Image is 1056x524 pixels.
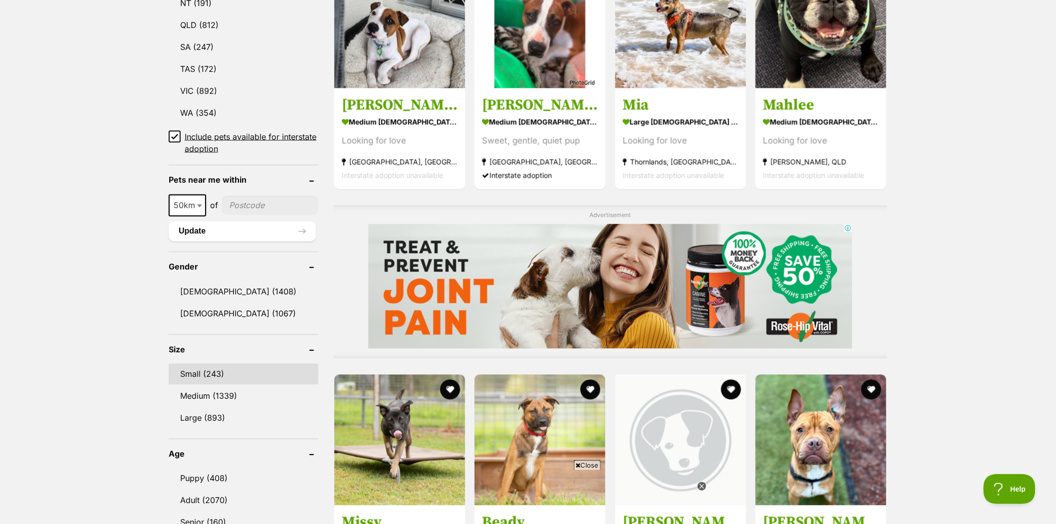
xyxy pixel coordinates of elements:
[368,224,852,349] iframe: Advertisement
[721,380,741,400] button: favourite
[169,222,316,242] button: Update
[342,115,458,129] strong: medium [DEMOGRAPHIC_DATA] Dog
[756,375,886,506] img: Odie - English Staffordshire Bull Terrier Dog
[169,80,318,101] a: VIC (892)
[169,345,318,354] header: Size
[169,14,318,35] a: QLD (812)
[482,134,598,148] div: Sweet, gentle, quiet pup
[623,134,739,148] div: Looking for love
[169,176,318,185] header: Pets near me within
[169,195,206,217] span: 50km
[475,375,605,506] img: Beady - German Shepherd x Australian Cattledog
[169,58,318,79] a: TAS (172)
[169,102,318,123] a: WA (354)
[210,200,218,212] span: of
[169,303,318,324] a: [DEMOGRAPHIC_DATA] (1067)
[169,468,318,489] a: Puppy (408)
[756,88,886,190] a: Mahlee medium [DEMOGRAPHIC_DATA] Dog Looking for love [PERSON_NAME], QLD Interstate adoption unav...
[482,169,598,182] div: Interstate adoption
[333,206,887,359] div: Advertisement
[984,474,1036,504] iframe: Help Scout Beacon - Open
[482,115,598,129] strong: medium [DEMOGRAPHIC_DATA] Dog
[342,96,458,115] h3: [PERSON_NAME]
[222,196,318,215] input: postcode
[170,199,205,213] span: 50km
[615,88,746,190] a: Mia large [DEMOGRAPHIC_DATA] Dog Looking for love Thornlands, [GEOGRAPHIC_DATA] Interstate adopti...
[169,262,318,271] header: Gender
[763,134,879,148] div: Looking for love
[169,408,318,429] a: Large (893)
[763,171,864,180] span: Interstate adoption unavailable
[169,281,318,302] a: [DEMOGRAPHIC_DATA] (1408)
[346,474,710,519] iframe: Advertisement
[334,88,465,190] a: [PERSON_NAME] medium [DEMOGRAPHIC_DATA] Dog Looking for love [GEOGRAPHIC_DATA], [GEOGRAPHIC_DATA]...
[334,375,465,506] img: Missy - German Shepherd x Australian Cattledog
[482,155,598,169] strong: [GEOGRAPHIC_DATA], [GEOGRAPHIC_DATA]
[623,155,739,169] strong: Thornlands, [GEOGRAPHIC_DATA]
[342,134,458,148] div: Looking for love
[763,115,879,129] strong: medium [DEMOGRAPHIC_DATA] Dog
[763,155,879,169] strong: [PERSON_NAME], QLD
[342,155,458,169] strong: [GEOGRAPHIC_DATA], [GEOGRAPHIC_DATA]
[169,36,318,57] a: SA (247)
[581,380,601,400] button: favourite
[475,88,605,190] a: [PERSON_NAME] medium [DEMOGRAPHIC_DATA] Dog Sweet, gentle, quiet pup [GEOGRAPHIC_DATA], [GEOGRAPH...
[482,96,598,115] h3: [PERSON_NAME]
[342,171,443,180] span: Interstate adoption unavailable
[169,490,318,511] a: Adult (2070)
[623,171,724,180] span: Interstate adoption unavailable
[623,96,739,115] h3: Mia
[169,386,318,407] a: Medium (1339)
[440,380,460,400] button: favourite
[185,131,318,155] span: Include pets available for interstate adoption
[623,115,739,129] strong: large [DEMOGRAPHIC_DATA] Dog
[169,131,318,155] a: Include pets available for interstate adoption
[169,450,318,459] header: Age
[763,96,879,115] h3: Mahlee
[861,380,881,400] button: favourite
[169,364,318,385] a: Small (243)
[574,460,601,470] span: Close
